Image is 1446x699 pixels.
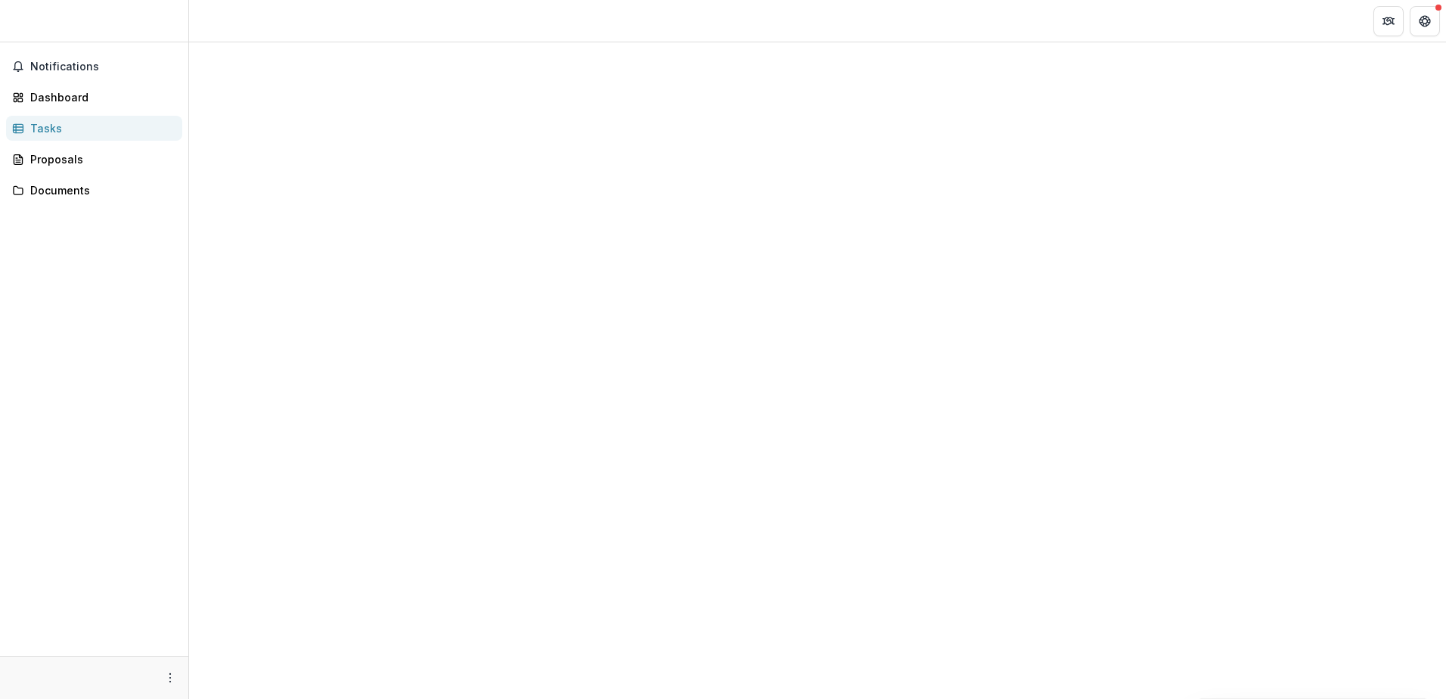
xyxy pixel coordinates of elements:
div: Documents [30,182,170,198]
a: Tasks [6,116,182,141]
button: Get Help [1410,6,1440,36]
span: Notifications [30,61,176,73]
button: Notifications [6,54,182,79]
button: Partners [1373,6,1404,36]
div: Dashboard [30,89,170,105]
a: Dashboard [6,85,182,110]
button: More [161,669,179,687]
a: Documents [6,178,182,203]
div: Tasks [30,120,170,136]
div: Proposals [30,151,170,167]
a: Proposals [6,147,182,172]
